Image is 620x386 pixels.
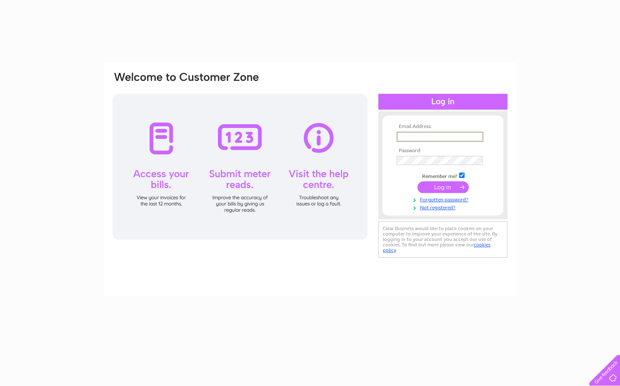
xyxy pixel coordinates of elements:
td: Remember me? [395,171,491,180]
input: Submit [417,181,469,193]
a: Forgotten password? [397,195,491,203]
div: Clear Business would like to place cookies on your computer to improve your experience of the sit... [378,221,507,258]
th: Email Address: [395,124,491,130]
a: Not registered? [397,203,491,211]
a: cookies policy [383,242,490,253]
th: Password: [395,148,491,154]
